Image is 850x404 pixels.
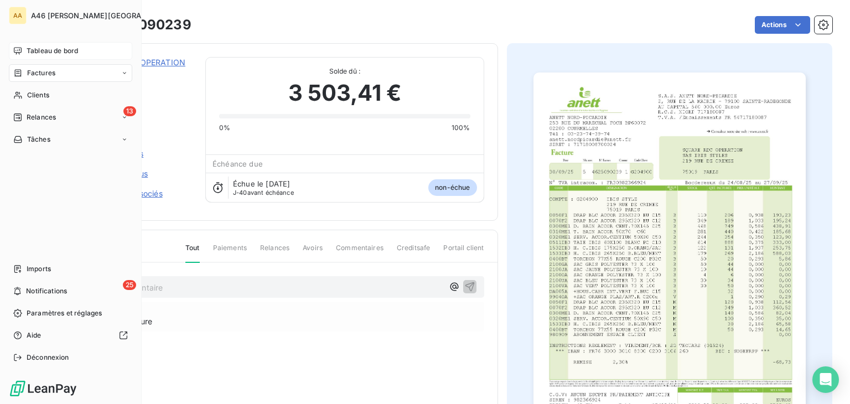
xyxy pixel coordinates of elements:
span: Commentaires [336,243,383,262]
span: Portail client [443,243,484,262]
span: Relances [260,243,289,262]
span: Clients [27,90,49,100]
span: Avoirs [303,243,323,262]
span: 3 503,41 € [288,76,402,110]
span: 13 [123,106,136,116]
h3: 4625090239 [103,15,191,35]
span: J-40 [233,189,247,196]
span: Échéance due [212,159,263,168]
span: Déconnexion [27,353,69,362]
span: non-échue [428,179,476,196]
span: 25 [123,280,136,290]
span: Creditsafe [397,243,431,262]
div: Open Intercom Messenger [812,366,839,393]
span: 100% [452,123,470,133]
span: Factures [27,68,55,78]
button: Actions [755,16,810,34]
span: Échue le [DATE] [233,179,290,188]
span: A46 [PERSON_NAME][GEOGRAPHIC_DATA] [31,11,184,20]
span: Paiements [213,243,247,262]
a: Aide [9,327,132,344]
span: avant échéance [233,189,294,196]
span: Tâches [27,134,50,144]
div: AA [9,7,27,24]
span: Paramètres et réglages [27,308,102,318]
span: Imports [27,264,51,274]
span: Aide [27,330,42,340]
span: Notifications [26,286,67,296]
span: Solde dû : [219,66,470,76]
img: Logo LeanPay [9,380,77,397]
span: Tableau de bord [27,46,78,56]
span: Tout [185,243,200,263]
span: Relances [27,112,56,122]
span: 0% [219,123,230,133]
